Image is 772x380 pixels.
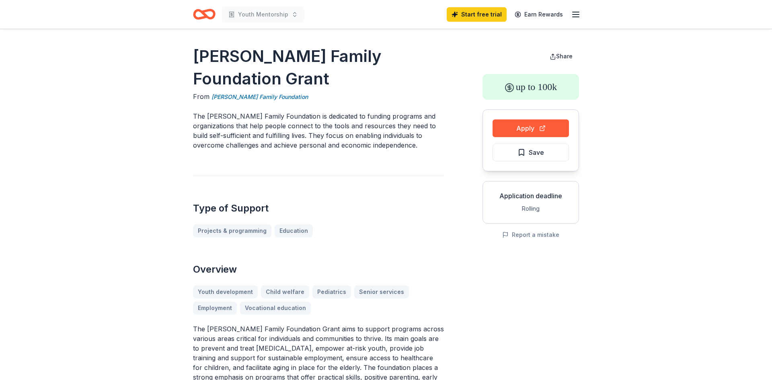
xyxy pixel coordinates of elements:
[493,144,569,161] button: Save
[193,45,444,90] h1: [PERSON_NAME] Family Foundation Grant
[275,224,313,237] a: Education
[529,147,544,158] span: Save
[193,202,444,215] h2: Type of Support
[193,92,444,102] div: From
[482,74,579,100] div: up to 100k
[510,7,568,22] a: Earn Rewards
[193,5,216,24] a: Home
[447,7,507,22] a: Start free trial
[493,119,569,137] button: Apply
[502,230,559,240] button: Report a mistake
[193,111,444,150] p: The [PERSON_NAME] Family Foundation is dedicated to funding programs and organizations that help ...
[489,191,572,201] div: Application deadline
[193,224,271,237] a: Projects & programming
[211,92,308,102] a: [PERSON_NAME] Family Foundation
[193,263,444,276] h2: Overview
[543,48,579,64] button: Share
[556,53,573,60] span: Share
[222,6,304,23] button: Youth Mentorship
[489,204,572,214] div: Rolling
[238,10,288,19] span: Youth Mentorship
